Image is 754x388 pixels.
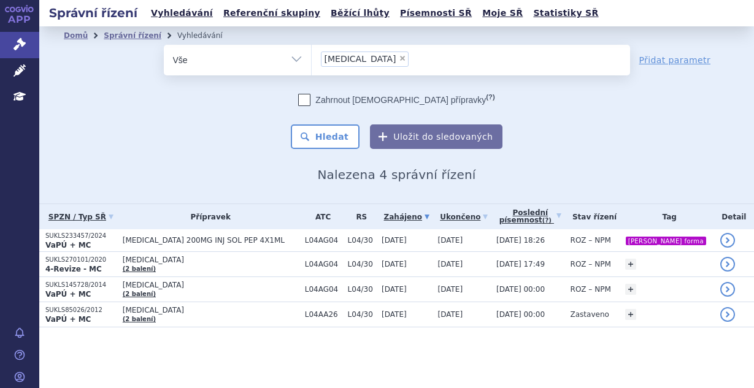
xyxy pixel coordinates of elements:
a: Písemnosti SŘ [396,5,475,21]
label: Zahrnout [DEMOGRAPHIC_DATA] přípravky [298,94,494,106]
a: Ukončeno [438,208,491,226]
strong: VaPÚ + MC [45,315,91,324]
a: detail [720,257,735,272]
span: [DATE] 00:00 [496,285,545,294]
a: detail [720,307,735,322]
span: [DATE] [438,260,463,268]
abbr: (?) [542,217,552,224]
span: [MEDICAL_DATA] [123,281,299,289]
span: [MEDICAL_DATA] [123,256,299,264]
a: (2 balení) [123,291,156,297]
span: [DATE] [382,236,407,245]
a: detail [720,282,735,297]
input: [MEDICAL_DATA] [412,51,419,66]
button: Hledat [291,124,360,149]
span: L04/30 [348,260,376,268]
a: (2 balení) [123,265,156,272]
th: Detail [714,204,754,229]
a: Přidat parametr [639,54,711,66]
a: (2 balení) [123,316,156,322]
span: [DATE] [438,285,463,294]
p: SUKLS85026/2012 [45,306,117,314]
span: [DATE] [382,285,407,294]
a: Statistiky SŘ [529,5,602,21]
strong: 4-Revize - MC [45,265,102,273]
th: Tag [619,204,714,229]
a: Vyhledávání [147,5,217,21]
a: Správní řízení [104,31,161,40]
span: [DATE] [382,260,407,268]
span: ROZ – NPM [571,260,611,268]
span: [MEDICAL_DATA] [325,55,396,63]
span: Nalezena 4 správní řízení [317,167,475,182]
span: L04/30 [348,285,376,294]
span: [DATE] [438,236,463,245]
a: Poslednípísemnost(?) [496,204,564,229]
span: [MEDICAL_DATA] [123,306,299,314]
span: [DATE] 00:00 [496,310,545,319]
span: × [399,55,406,62]
span: Zastaveno [571,310,609,319]
span: ROZ – NPM [571,285,611,294]
span: [DATE] 18:26 [496,236,545,245]
a: + [625,284,636,295]
abbr: (?) [486,93,494,101]
span: L04AG04 [305,236,342,245]
a: Referenční skupiny [220,5,324,21]
p: SUKLS145728/2014 [45,281,117,289]
a: Běžící lhůty [327,5,393,21]
span: L04AA26 [305,310,342,319]
span: L04/30 [348,236,376,245]
span: [MEDICAL_DATA] 200MG INJ SOL PEP 4X1ML [123,236,299,245]
th: ATC [299,204,342,229]
a: detail [720,233,735,248]
li: Vyhledávání [177,26,239,45]
a: + [625,309,636,320]
i: [PERSON_NAME] forma [626,237,706,245]
strong: VaPÚ + MC [45,290,91,299]
th: RS [342,204,376,229]
span: [DATE] [382,310,407,319]
p: SUKLS233457/2024 [45,232,117,240]
p: SUKLS270101/2020 [45,256,117,264]
a: Zahájeno [382,208,431,226]
span: [DATE] [438,310,463,319]
a: + [625,259,636,270]
th: Přípravek [117,204,299,229]
span: L04AG04 [305,260,342,268]
strong: VaPÚ + MC [45,241,91,249]
span: [DATE] 17:49 [496,260,545,268]
button: Uložit do sledovaných [370,124,502,149]
h2: Správní řízení [39,4,147,21]
a: Moje SŘ [479,5,526,21]
span: ROZ – NPM [571,236,611,245]
span: L04/30 [348,310,376,319]
a: Domů [64,31,88,40]
th: Stav řízení [564,204,619,229]
span: L04AG04 [305,285,342,294]
a: SPZN / Typ SŘ [45,208,117,226]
